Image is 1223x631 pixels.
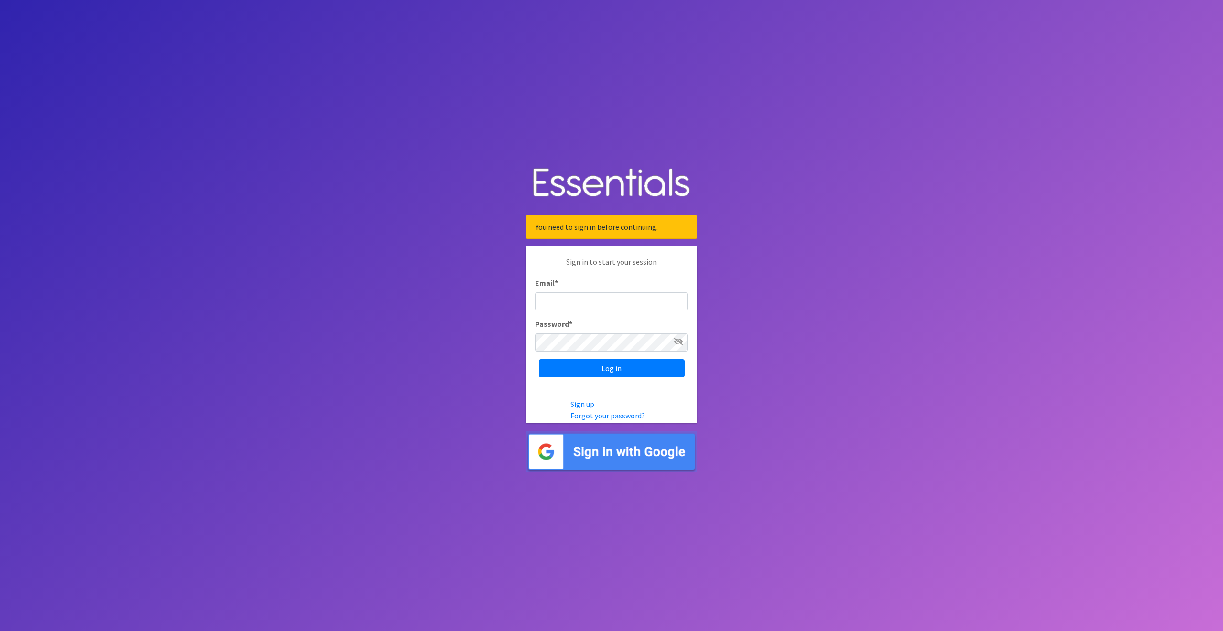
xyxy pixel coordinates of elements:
div: You need to sign in before continuing. [526,215,697,239]
abbr: required [555,278,558,288]
label: Email [535,277,558,289]
abbr: required [569,319,572,329]
label: Password [535,318,572,330]
p: Sign in to start your session [535,256,688,277]
a: Forgot your password? [570,411,645,420]
img: Human Essentials [526,159,697,208]
input: Log in [539,359,685,377]
a: Sign up [570,399,594,409]
img: Sign in with Google [526,431,697,472]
